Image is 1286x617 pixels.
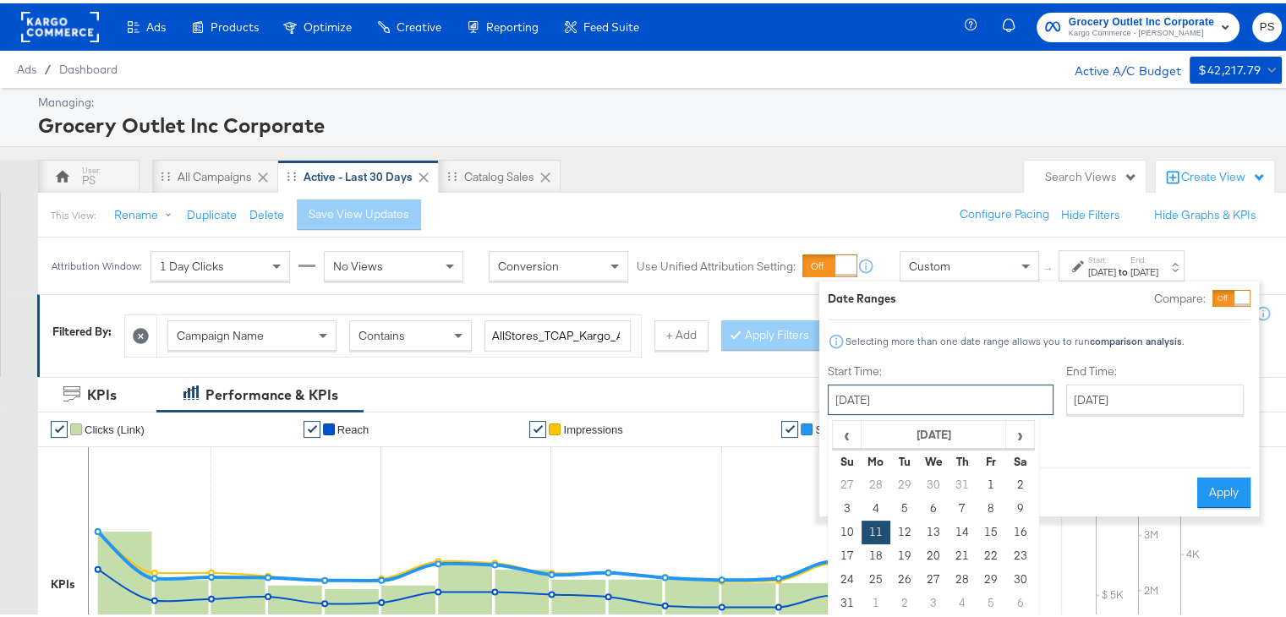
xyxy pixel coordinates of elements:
button: $42,217.79 [1190,53,1282,80]
div: KPIs [51,573,75,589]
td: 3 [833,494,862,517]
button: + Add [654,317,709,347]
td: 30 [1005,565,1034,588]
td: 10 [833,517,862,541]
th: [DATE] [862,418,1006,446]
label: End: [1130,251,1158,262]
th: Mo [862,446,890,470]
td: 4 [948,588,977,612]
button: Rename [102,197,190,227]
div: Active - Last 30 Days [304,166,413,182]
label: Start: [1088,251,1116,262]
button: Hide Graphs & KPIs [1154,204,1256,220]
a: Dashboard [59,59,118,73]
div: Search Views [1045,166,1137,182]
label: End Time: [1066,360,1250,376]
th: Sa [1005,446,1034,470]
td: 27 [833,470,862,494]
div: PS [82,169,96,185]
td: 20 [919,541,948,565]
span: Grocery Outlet Inc Corporate [1069,10,1214,28]
td: 16 [1005,517,1034,541]
td: 19 [890,541,919,565]
span: PS [1259,14,1275,34]
th: We [919,446,948,470]
th: Tu [890,446,919,470]
span: Ads [146,17,166,30]
td: 9 [1005,494,1034,517]
span: Clicks (Link) [85,420,145,433]
button: Delete [249,204,284,220]
td: 15 [977,517,1005,541]
a: ✔ [304,418,320,434]
a: ✔ [529,418,546,434]
button: Duplicate [187,204,237,220]
span: Campaign Name [177,325,264,340]
td: 3 [919,588,948,612]
td: 22 [977,541,1005,565]
td: 1 [862,588,890,612]
td: 2 [1005,470,1034,494]
input: Enter a search term [484,317,631,348]
div: Date Ranges [828,287,896,303]
button: Hide Filters [1061,204,1120,220]
th: Su [833,446,862,470]
td: 31 [948,470,977,494]
td: 27 [919,565,948,588]
label: Compare: [1154,287,1206,303]
span: Spend [815,420,847,433]
td: 12 [890,517,919,541]
th: Fr [977,446,1005,470]
div: Catalog Sales [464,166,534,182]
span: ‹ [834,418,860,444]
td: 29 [890,470,919,494]
td: 29 [977,565,1005,588]
td: 25 [862,565,890,588]
td: 4 [862,494,890,517]
div: KPIs [87,382,117,401]
div: Drag to reorder tab [447,168,457,177]
div: Drag to reorder tab [287,168,296,177]
div: Performance & KPIs [205,382,338,401]
td: 14 [948,517,977,541]
button: PS [1252,9,1282,39]
span: Optimize [304,17,352,30]
button: Grocery Outlet Inc CorporateKargo Commerce - [PERSON_NAME] [1037,9,1239,39]
strong: to [1116,262,1130,275]
td: 5 [977,588,1005,612]
td: 18 [862,541,890,565]
a: ✔ [51,418,68,434]
button: Configure Pacing [948,196,1061,227]
div: Filtered By: [52,320,112,336]
button: Apply [1197,474,1250,505]
th: Th [948,446,977,470]
span: No Views [333,255,383,270]
td: 11 [862,517,890,541]
div: Selecting more than one date range allows you to run . [845,332,1185,344]
td: 30 [919,470,948,494]
td: 24 [833,565,862,588]
span: Ads [17,59,36,73]
div: [DATE] [1088,262,1116,276]
span: ↑ [1041,263,1057,269]
span: Reach [337,420,369,433]
div: [DATE] [1130,262,1158,276]
div: Active A/C Budget [1057,53,1181,79]
td: 28 [862,470,890,494]
span: Impressions [563,420,622,433]
div: Drag to reorder tab [161,168,170,177]
span: Products [211,17,259,30]
td: 6 [1005,588,1034,612]
span: › [1007,418,1033,444]
td: 2 [890,588,919,612]
td: 26 [890,565,919,588]
span: / [36,59,59,73]
td: 7 [948,494,977,517]
div: All Campaigns [178,166,252,182]
label: Use Unified Attribution Setting: [637,255,796,271]
span: Kargo Commerce - [PERSON_NAME] [1069,24,1214,37]
td: 8 [977,494,1005,517]
td: 28 [948,565,977,588]
strong: comparison analysis [1090,331,1182,344]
